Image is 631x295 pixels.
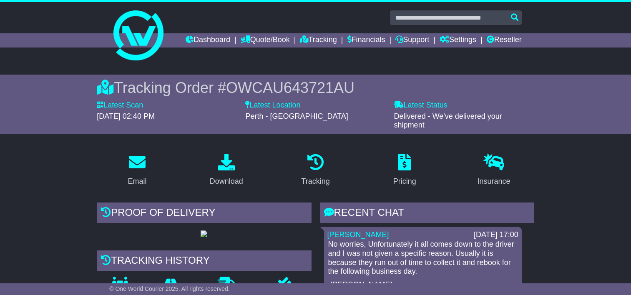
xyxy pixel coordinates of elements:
span: OWCAU643721AU [226,79,354,96]
img: GetPodImage [201,230,207,237]
a: Email [123,151,152,190]
a: Quote/Book [241,33,290,47]
a: Financials [347,33,385,47]
label: Latest Status [394,101,447,110]
span: © One World Courier 2025. All rights reserved. [109,285,230,292]
a: Settings [440,33,476,47]
p: -[PERSON_NAME] [328,280,518,290]
span: [DATE] 02:40 PM [97,112,155,120]
div: Tracking history [97,250,311,273]
div: Pricing [393,176,416,187]
div: Insurance [477,176,510,187]
a: Tracking [300,33,337,47]
a: [PERSON_NAME] [327,230,389,239]
div: RECENT CHAT [320,202,534,225]
a: Insurance [472,151,515,190]
div: Tracking Order # [97,79,534,97]
a: Pricing [388,151,422,190]
div: Download [210,176,243,187]
div: Tracking [301,176,329,187]
a: Support [395,33,429,47]
a: Download [204,151,249,190]
span: Delivered - We've delivered your shipment [394,112,502,130]
span: Perth - [GEOGRAPHIC_DATA] [245,112,348,120]
label: Latest Scan [97,101,143,110]
a: Reseller [487,33,522,47]
div: Proof of Delivery [97,202,311,225]
label: Latest Location [245,101,300,110]
p: No worries, Unfortunately it all comes down to the driver and I was not given a specific reason. ... [328,240,518,276]
div: Email [128,176,147,187]
a: Dashboard [186,33,230,47]
a: Tracking [296,151,335,190]
div: [DATE] 17:00 [474,230,518,240]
